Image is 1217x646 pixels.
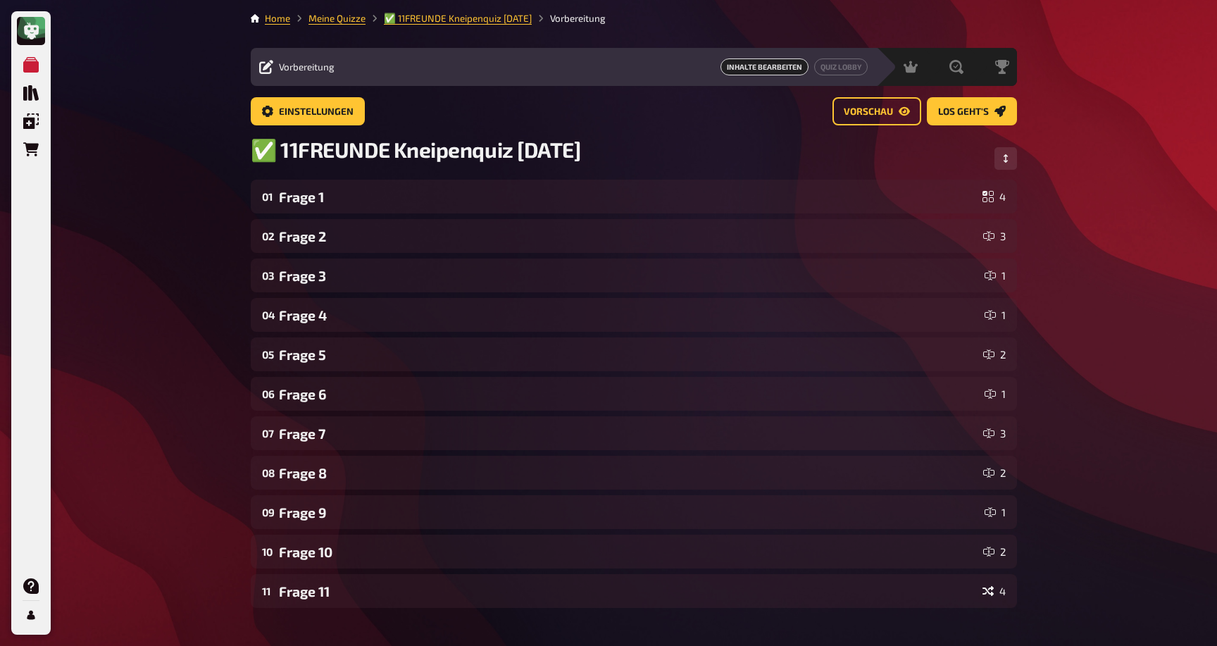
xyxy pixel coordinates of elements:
div: 1 [985,309,1006,321]
div: 3 [983,428,1006,439]
div: 1 [985,270,1006,281]
button: Vorschau [832,97,921,125]
div: 2 [983,546,1006,557]
div: Frage 4 [279,307,979,323]
div: 07 [262,427,273,440]
div: 08 [262,466,273,479]
button: Los geht's [927,97,1017,125]
div: 3 [983,230,1006,242]
div: 1 [985,388,1006,399]
button: Reihenfolge anpassen [994,147,1017,170]
div: 05 [262,348,273,361]
div: Frage 1 [279,189,977,205]
span: Los geht's [938,107,989,117]
div: 2 [983,467,1006,478]
div: Frage 11 [279,583,977,600]
span: Vorbereitung [279,61,335,73]
div: 10 [262,545,273,558]
div: 03 [262,269,273,282]
div: Frage 9 [279,504,979,521]
div: 02 [262,230,273,242]
span: Einstellungen [279,107,354,117]
div: 11 [262,585,273,597]
div: Frage 2 [279,228,978,244]
a: Inhalte Bearbeiten [720,58,809,75]
div: Frage 8 [279,465,978,481]
div: Frage 10 [279,544,978,560]
div: 2 [983,349,1006,360]
div: 1 [985,507,1006,518]
div: 09 [262,506,273,518]
div: Frage 3 [279,268,979,284]
span: ✅ 11FREUNDE Kneipenquiz [DATE] [251,137,581,163]
div: Frage 5 [279,347,978,363]
li: Meine Quizze [290,11,366,25]
div: 4 [982,191,1006,202]
div: 04 [262,309,273,321]
button: Quiz Lobby [814,58,868,75]
span: Vorschau [844,107,893,117]
a: Home [265,13,290,24]
button: Einstellungen [251,97,365,125]
li: Home [265,11,290,25]
div: Frage 6 [279,386,979,402]
a: Meine Quizze [308,13,366,24]
div: 06 [262,387,273,400]
div: 01 [262,190,273,203]
a: ✅ 11FREUNDE Kneipenquiz [DATE] [384,13,532,24]
li: ✅ 11FREUNDE Kneipenquiz 18.12.2024 [366,11,532,25]
div: 4 [982,585,1006,597]
li: Vorbereitung [532,11,606,25]
div: Frage 7 [279,426,978,442]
